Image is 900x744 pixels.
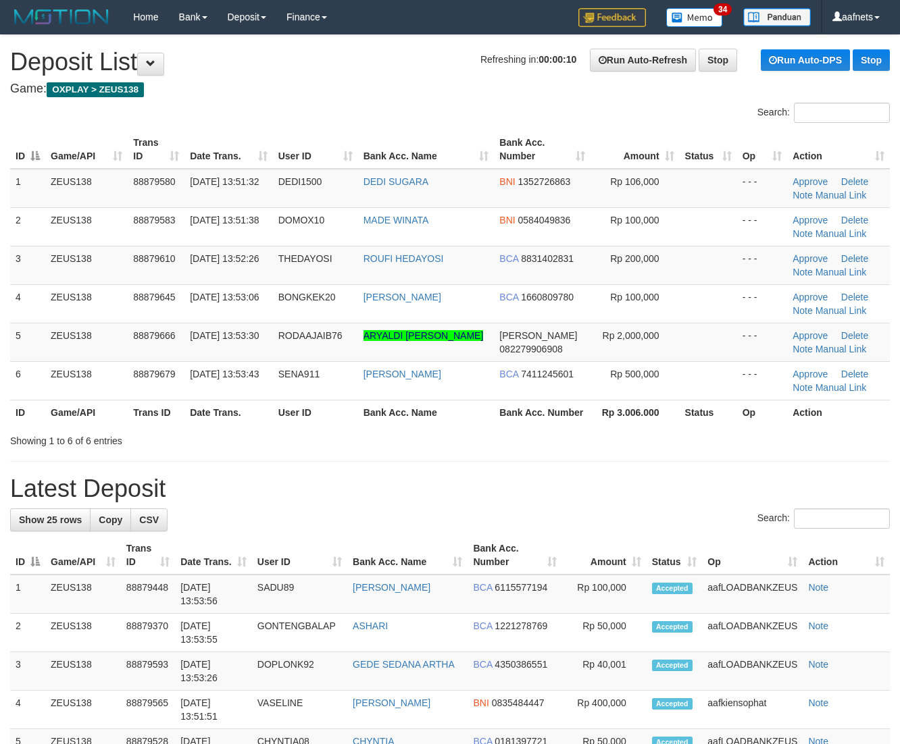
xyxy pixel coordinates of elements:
[578,8,646,27] img: Feedback.jpg
[610,253,659,264] span: Rp 200,000
[175,536,252,575] th: Date Trans.: activate to sort column ascending
[499,369,518,379] span: BCA
[702,652,803,691] td: aafLOADBANKZEUS
[10,575,45,614] td: 1
[494,130,591,169] th: Bank Acc. Number: activate to sort column ascending
[794,103,890,123] input: Search:
[175,652,252,691] td: [DATE] 13:53:26
[737,169,788,208] td: - - -
[45,361,128,400] td: ZEUS138
[175,614,252,652] td: [DATE] 13:53:55
[45,575,121,614] td: ZEUS138
[473,697,489,708] span: BNI
[139,514,159,525] span: CSV
[793,176,828,187] a: Approve
[358,130,495,169] th: Bank Acc. Name: activate to sort column ascending
[562,652,647,691] td: Rp 40,001
[603,330,659,341] span: Rp 2,000,000
[252,536,347,575] th: User ID: activate to sort column ascending
[184,400,273,425] th: Date Trans.
[19,514,82,525] span: Show 25 rows
[494,400,591,425] th: Bank Acc. Number
[702,614,803,652] td: aafLOADBANKZEUS
[610,292,659,302] span: Rp 100,000
[190,369,259,379] span: [DATE] 13:53:43
[121,614,175,652] td: 88879370
[841,330,868,341] a: Delete
[175,691,252,729] td: [DATE] 13:51:51
[353,582,430,593] a: [PERSON_NAME]
[133,330,175,341] span: 88879666
[473,620,492,631] span: BCA
[45,207,128,246] td: ZEUS138
[816,267,867,277] a: Manual Link
[714,3,732,16] span: 34
[495,620,547,631] span: Copy 1221278769 to clipboard
[793,369,828,379] a: Approve
[45,323,128,361] td: ZEUS138
[539,54,576,65] strong: 00:00:10
[10,508,91,531] a: Show 25 rows
[468,536,562,575] th: Bank Acc. Number: activate to sort column ascending
[10,400,45,425] th: ID
[793,253,828,264] a: Approve
[757,508,890,529] label: Search:
[190,330,259,341] span: [DATE] 13:53:30
[794,508,890,529] input: Search:
[128,130,184,169] th: Trans ID: activate to sort column ascending
[45,400,128,425] th: Game/API
[647,536,703,575] th: Status: activate to sort column ascending
[133,369,175,379] span: 88879679
[793,190,813,201] a: Note
[652,621,693,633] span: Accepted
[652,583,693,594] span: Accepted
[680,130,737,169] th: Status: activate to sort column ascending
[133,176,175,187] span: 88879580
[841,292,868,302] a: Delete
[10,207,45,246] td: 2
[10,82,890,96] h4: Game:
[175,575,252,614] td: [DATE] 13:53:56
[278,253,332,264] span: THEDAYOSI
[793,330,828,341] a: Approve
[793,267,813,277] a: Note
[803,536,890,575] th: Action: activate to sort column ascending
[47,82,144,97] span: OXPLAY > ZEUS138
[737,207,788,246] td: - - -
[10,169,45,208] td: 1
[190,253,259,264] span: [DATE] 13:52:26
[761,49,850,71] a: Run Auto-DPS
[473,582,492,593] span: BCA
[10,49,890,76] h1: Deposit List
[133,292,175,302] span: 88879645
[10,536,45,575] th: ID: activate to sort column descending
[353,620,388,631] a: ASHARI
[190,215,259,225] span: [DATE] 13:51:38
[252,652,347,691] td: DOPLONK92
[10,7,113,27] img: MOTION_logo.png
[737,284,788,323] td: - - -
[816,344,867,354] a: Manual Link
[130,508,168,531] a: CSV
[184,130,273,169] th: Date Trans.: activate to sort column ascending
[278,369,320,379] span: SENA911
[841,253,868,264] a: Delete
[808,582,828,593] a: Note
[590,49,696,72] a: Run Auto-Refresh
[45,652,121,691] td: ZEUS138
[816,382,867,393] a: Manual Link
[353,697,430,708] a: [PERSON_NAME]
[190,292,259,302] span: [DATE] 13:53:06
[10,429,365,448] div: Showing 1 to 6 of 6 entries
[10,652,45,691] td: 3
[562,536,647,575] th: Amount: activate to sort column ascending
[133,253,175,264] span: 88879610
[10,614,45,652] td: 2
[364,369,441,379] a: [PERSON_NAME]
[793,382,813,393] a: Note
[853,49,890,71] a: Stop
[702,575,803,614] td: aafLOADBANKZEUS
[743,8,811,26] img: panduan.png
[841,369,868,379] a: Delete
[699,49,737,72] a: Stop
